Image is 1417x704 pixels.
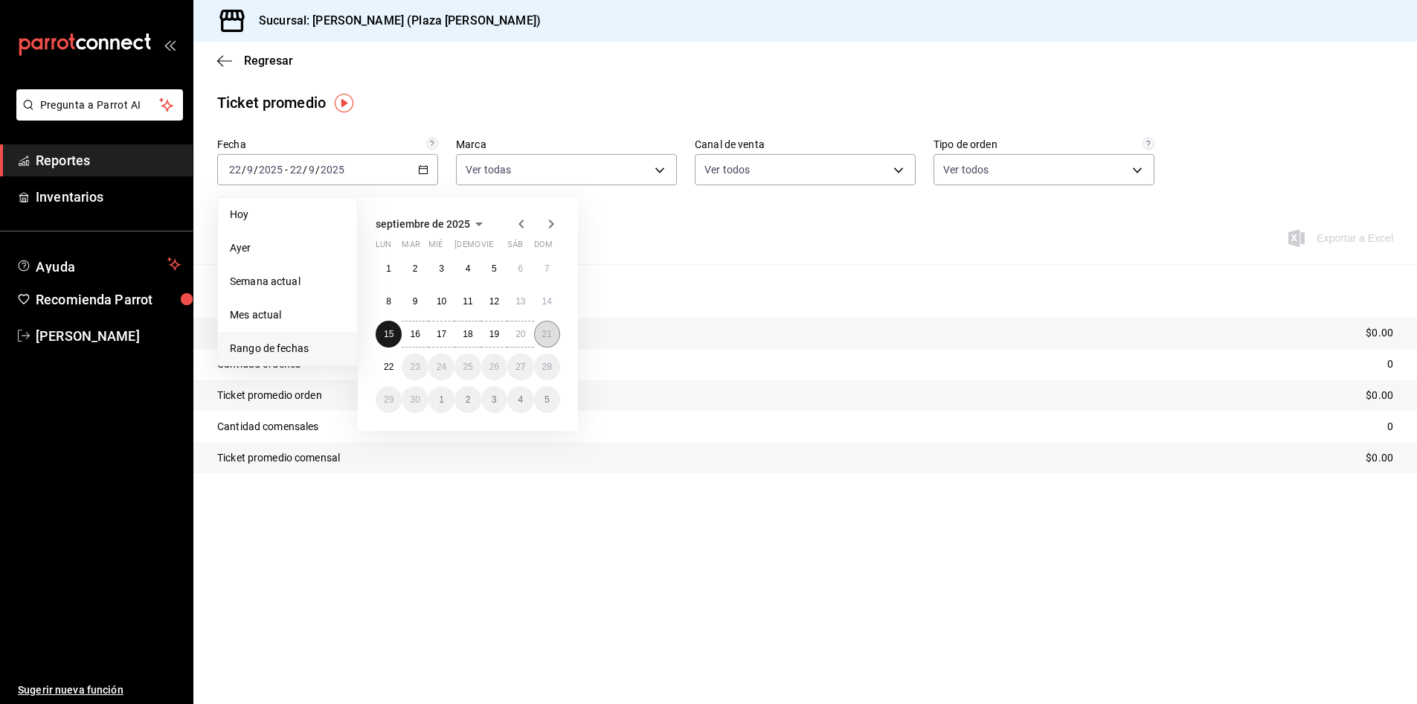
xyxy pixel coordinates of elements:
[402,255,428,282] button: 2 de septiembre de 2025
[934,139,1154,150] label: Tipo de orden
[492,263,497,274] abbr: 5 de septiembre de 2025
[413,263,418,274] abbr: 2 de septiembre de 2025
[481,353,507,380] button: 26 de septiembre de 2025
[454,386,481,413] button: 2 de octubre de 2025
[308,164,315,176] input: --
[481,240,493,255] abbr: viernes
[507,288,533,315] button: 13 de septiembre de 2025
[463,362,472,372] abbr: 25 de septiembre de 2025
[454,321,481,348] button: 18 de septiembre de 2025
[1366,388,1393,403] p: $0.00
[384,329,393,339] abbr: 15 de septiembre de 2025
[426,138,438,150] svg: Información delimitada a máximo 62 días.
[463,296,472,307] abbr: 11 de septiembre de 2025
[230,207,345,223] span: Hoy
[244,54,293,68] span: Regresar
[428,255,454,282] button: 3 de septiembre de 2025
[36,150,181,170] span: Reportes
[518,394,523,405] abbr: 4 de octubre de 2025
[402,386,428,413] button: 30 de septiembre de 2025
[481,386,507,413] button: 3 de octubre de 2025
[428,288,454,315] button: 10 de septiembre de 2025
[481,255,507,282] button: 5 de septiembre de 2025
[534,255,560,282] button: 7 de septiembre de 2025
[507,386,533,413] button: 4 de octubre de 2025
[289,164,303,176] input: --
[544,263,550,274] abbr: 7 de septiembre de 2025
[454,255,481,282] button: 4 de septiembre de 2025
[428,321,454,348] button: 17 de septiembre de 2025
[507,321,533,348] button: 20 de septiembre de 2025
[247,12,541,30] h3: Sucursal: [PERSON_NAME] (Plaza [PERSON_NAME])
[507,353,533,380] button: 27 de septiembre de 2025
[376,218,470,230] span: septiembre de 2025
[515,362,525,372] abbr: 27 de septiembre de 2025
[217,139,438,150] label: Fecha
[489,329,499,339] abbr: 19 de septiembre de 2025
[454,240,542,255] abbr: jueves
[315,164,320,176] span: /
[507,240,523,255] abbr: sábado
[376,321,402,348] button: 15 de septiembre de 2025
[10,108,183,124] a: Pregunta a Parrot AI
[217,282,1393,300] p: Resumen
[285,164,288,176] span: -
[228,164,242,176] input: --
[230,307,345,323] span: Mes actual
[36,326,181,346] span: [PERSON_NAME]
[534,240,553,255] abbr: domingo
[376,386,402,413] button: 29 de septiembre de 2025
[230,240,345,256] span: Ayer
[164,39,176,51] button: open_drawer_menu
[254,164,258,176] span: /
[217,388,322,403] p: Ticket promedio orden
[376,240,391,255] abbr: lunes
[410,394,420,405] abbr: 30 de septiembre de 2025
[410,329,420,339] abbr: 16 de septiembre de 2025
[437,362,446,372] abbr: 24 de septiembre de 2025
[230,341,345,356] span: Rango de fechas
[534,353,560,380] button: 28 de septiembre de 2025
[16,89,183,121] button: Pregunta a Parrot AI
[515,296,525,307] abbr: 13 de septiembre de 2025
[1387,419,1393,435] p: 0
[463,329,472,339] abbr: 18 de septiembre de 2025
[320,164,345,176] input: ----
[246,164,254,176] input: --
[217,450,340,466] p: Ticket promedio comensal
[489,362,499,372] abbr: 26 de septiembre de 2025
[335,94,353,112] button: Tooltip marker
[386,263,391,274] abbr: 1 de septiembre de 2025
[242,164,246,176] span: /
[230,274,345,289] span: Semana actual
[1143,138,1154,150] svg: Todas las órdenes contabilizan 1 comensal a excepción de órdenes de mesa con comensales obligator...
[943,162,989,177] span: Ver todos
[384,362,393,372] abbr: 22 de septiembre de 2025
[437,329,446,339] abbr: 17 de septiembre de 2025
[384,394,393,405] abbr: 29 de septiembre de 2025
[428,386,454,413] button: 1 de octubre de 2025
[376,288,402,315] button: 8 de septiembre de 2025
[1366,325,1393,341] p: $0.00
[428,240,443,255] abbr: miércoles
[1387,356,1393,372] p: 0
[36,289,181,310] span: Recomienda Parrot
[542,296,552,307] abbr: 14 de septiembre de 2025
[481,288,507,315] button: 12 de septiembre de 2025
[489,296,499,307] abbr: 12 de septiembre de 2025
[217,419,319,435] p: Cantidad comensales
[386,296,391,307] abbr: 8 de septiembre de 2025
[534,288,560,315] button: 14 de septiembre de 2025
[402,321,428,348] button: 16 de septiembre de 2025
[456,139,677,150] label: Marca
[695,139,916,150] label: Canal de venta
[376,255,402,282] button: 1 de septiembre de 2025
[454,353,481,380] button: 25 de septiembre de 2025
[466,263,471,274] abbr: 4 de septiembre de 2025
[466,394,471,405] abbr: 2 de octubre de 2025
[217,92,326,114] div: Ticket promedio
[518,263,523,274] abbr: 6 de septiembre de 2025
[439,263,444,274] abbr: 3 de septiembre de 2025
[36,255,161,273] span: Ayuda
[428,353,454,380] button: 24 de septiembre de 2025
